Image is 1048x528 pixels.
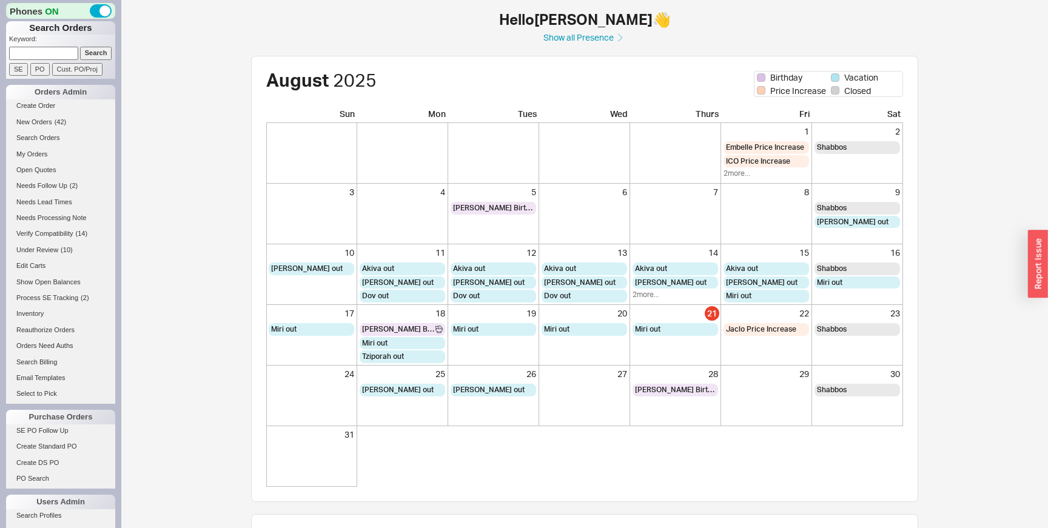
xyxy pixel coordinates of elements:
div: Sun [266,108,357,123]
span: Shabbos [817,203,847,213]
div: 31 [269,429,354,441]
div: 11 [360,247,445,259]
div: 4 [360,186,445,198]
a: Open Quotes [6,164,115,176]
a: Search Orders [6,132,115,144]
a: Search Profiles [6,509,115,522]
a: Needs Follow Up(2) [6,179,115,192]
span: [PERSON_NAME] out [544,278,616,288]
div: 28 [633,368,718,380]
a: SE PO Follow Up [6,424,115,437]
div: Wed [539,108,630,123]
span: Verify Compatibility [16,230,73,237]
span: ON [45,5,59,18]
div: 5 [451,186,536,198]
div: Sat [812,108,903,123]
div: 7 [633,186,718,198]
input: Search [80,47,112,59]
span: Dov out [362,291,389,301]
div: 16 [815,247,900,259]
div: 3 [269,186,354,198]
span: Price Increase [770,85,826,97]
span: [PERSON_NAME] out [362,278,434,288]
div: 19 [451,307,536,319]
h1: Hello [PERSON_NAME] 👋 [203,12,967,27]
span: ( 10 ) [61,246,73,253]
div: 14 [633,247,718,259]
a: Process SE Tracking(2) [6,292,115,304]
span: [PERSON_NAME] out [726,278,798,288]
div: Phones [6,3,115,19]
span: Shabbos [817,385,847,395]
input: PO [30,63,50,76]
span: Process SE Tracking [16,294,78,301]
a: New Orders(42) [6,116,115,129]
div: 12 [451,247,536,259]
div: Mon [357,108,448,123]
span: ICO Price Increase [726,156,790,167]
div: 23 [815,307,900,319]
div: Users Admin [6,495,115,509]
span: Dov out [453,291,480,301]
span: Shabbos [817,324,847,335]
span: Shabbos [817,142,847,153]
div: 15 [724,247,809,259]
a: Under Review(10) [6,244,115,256]
span: Akiva out [726,264,758,274]
span: Needs Follow Up [16,182,67,189]
span: Birthday [770,72,802,84]
a: Needs Processing Note [6,212,115,224]
div: 2 more... [724,169,809,179]
input: SE [9,63,28,76]
div: 13 [542,247,627,259]
span: Miri out [726,291,751,301]
span: Embelle Price Increase [726,142,804,153]
div: 20 [542,307,627,319]
a: Verify Compatibility(14) [6,227,115,240]
a: Select to Pick [6,387,115,400]
div: 21 [705,306,719,321]
a: My Orders [6,148,115,161]
div: Fri [721,108,812,123]
span: Dov out [544,291,571,301]
span: Tziporah out [362,352,404,362]
div: Tues [448,108,539,123]
a: Edit Carts [6,259,115,272]
div: Purchase Orders [6,410,115,424]
a: PO Search [6,472,115,485]
p: Keyword: [9,35,115,47]
div: 22 [724,307,809,319]
span: ( 2 ) [81,294,89,301]
a: Inventory [6,307,115,320]
div: 24 [269,368,354,380]
div: 9 [815,186,900,198]
a: Search Billing [6,356,115,369]
h1: Search Orders [6,21,115,35]
span: New Orders [16,118,52,125]
a: Show Open Balances [6,276,115,289]
span: Akiva out [453,264,485,274]
span: Akiva out [544,264,576,274]
span: Miri out [635,324,660,335]
span: Miri out [817,278,842,288]
span: Shabbos [817,264,847,274]
span: Jaclo Price Increase [726,324,796,335]
span: [PERSON_NAME] out [453,385,525,395]
div: 2 [815,125,900,138]
div: 2 more... [633,290,718,300]
div: 17 [269,307,354,319]
span: Miri out [453,324,479,335]
div: 18 [360,307,445,319]
span: ( 2 ) [70,182,78,189]
span: Under Review [16,246,58,253]
span: Akiva out [362,264,394,274]
div: 25 [360,368,445,380]
span: Needs Processing Note [16,214,87,221]
a: Reauthorize Orders [6,324,115,336]
a: Orders Need Auths [6,339,115,352]
div: 6 [542,186,627,198]
span: [PERSON_NAME] Birthday [635,385,716,395]
span: [PERSON_NAME] out [635,278,707,288]
span: [PERSON_NAME] out [453,278,525,288]
div: 10 [269,247,354,259]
